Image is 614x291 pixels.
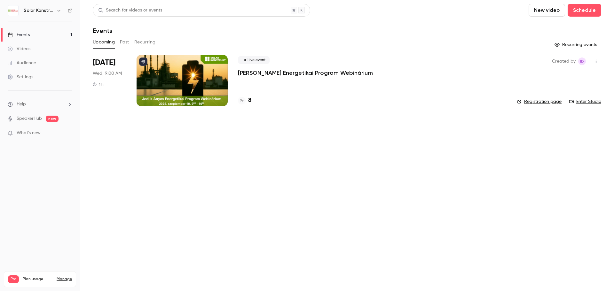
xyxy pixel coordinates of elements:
[17,101,26,108] span: Help
[93,57,115,68] span: [DATE]
[93,55,126,106] div: Sep 10 Wed, 9:00 AM (Europe/Budapest)
[8,32,30,38] div: Events
[238,96,251,105] a: 8
[8,5,18,16] img: Solar Konstrukt Kft.
[552,57,576,65] span: Created by
[8,74,33,80] div: Settings
[552,40,601,50] button: Recurring events
[93,37,115,47] button: Upcoming
[93,82,104,87] div: 1 h
[120,37,129,47] button: Past
[580,57,584,65] span: ID
[8,275,19,283] span: Pro
[93,27,112,34] h1: Events
[238,56,270,64] span: Live event
[57,277,72,282] a: Manage
[93,70,122,77] span: Wed, 9:00 AM
[517,98,562,105] a: Registration page
[238,69,373,77] a: [PERSON_NAME] Energetikai Program Webinárium
[23,277,53,282] span: Plan usage
[134,37,156,47] button: Recurring
[24,7,54,14] h6: Solar Konstrukt Kft.
[568,4,601,17] button: Schedule
[17,130,41,136] span: What's new
[46,116,59,122] span: new
[8,101,72,108] li: help-dropdown-opener
[578,57,586,65] span: Istvan Dobo
[248,96,251,105] h4: 8
[8,60,36,66] div: Audience
[529,4,565,17] button: New video
[8,46,30,52] div: Videos
[98,7,162,14] div: Search for videos or events
[569,98,601,105] a: Enter Studio
[17,115,42,122] a: SpeakerHub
